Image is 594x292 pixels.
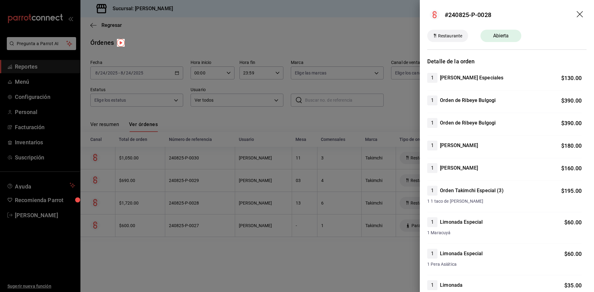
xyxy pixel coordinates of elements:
[561,142,582,149] span: $ 180.00
[427,164,437,172] span: 1
[427,281,437,289] span: 1
[427,187,437,194] span: 1
[564,251,582,257] span: $ 60.00
[561,188,582,194] span: $ 195.00
[427,97,437,104] span: 1
[440,187,504,194] h4: Orden Takimchi Especial (3)
[440,97,496,104] h4: Orden de Ribeye Bulgogi
[117,39,125,47] img: Tooltip marker
[561,75,582,81] span: $ 130.00
[445,10,491,19] div: #240825-P-0028
[440,281,463,289] h4: Limonada
[440,164,478,172] h4: [PERSON_NAME]
[440,218,483,226] h4: Limonada Especial
[564,219,582,226] span: $ 60.00
[427,218,437,226] span: 1
[427,142,437,149] span: 1
[440,74,503,82] h4: [PERSON_NAME] Especiales
[427,119,437,127] span: 1
[440,142,478,149] h4: [PERSON_NAME]
[577,11,584,19] button: drag
[427,230,582,236] span: 1 Maracuyá
[427,250,437,257] span: 1
[561,165,582,171] span: $ 160.00
[561,120,582,126] span: $ 390.00
[427,261,582,268] span: 1 Pera Asiática
[436,33,465,39] span: Restaurante
[564,282,582,289] span: $ 35.00
[440,250,483,257] h4: Limonada Especial
[427,57,587,66] h3: Detalle de la orden
[427,198,582,205] span: 1 1 taco de [PERSON_NAME]
[440,119,496,127] h4: Orden de Ribeye Bulgogi
[427,74,437,82] span: 1
[489,32,513,40] span: Abierta
[561,97,582,104] span: $ 390.00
